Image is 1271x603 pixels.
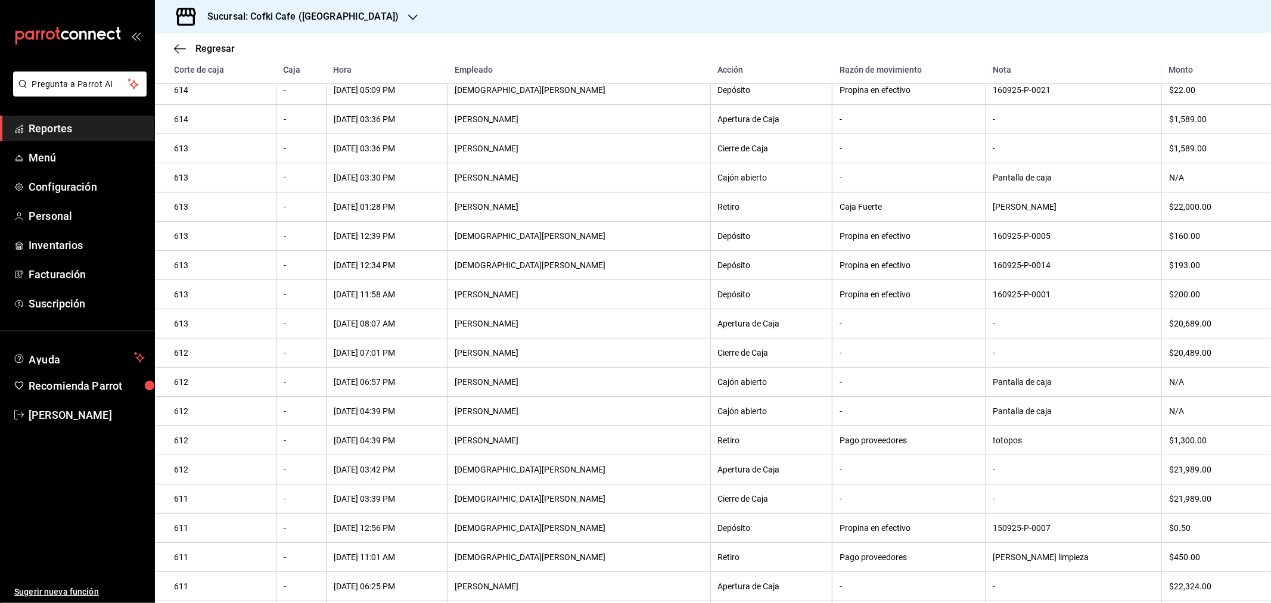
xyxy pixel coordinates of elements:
[718,406,825,416] div: Cajón abierto
[993,348,1154,358] div: -
[174,260,269,270] div: 613
[174,582,269,591] div: 611
[718,523,825,533] div: Depósito
[284,552,319,562] div: -
[284,231,319,241] div: -
[284,523,319,533] div: -
[333,65,440,74] div: Hora
[840,173,978,182] div: -
[29,120,145,136] span: Reportes
[718,231,825,241] div: Depósito
[993,231,1154,241] div: 160925-P-0005
[174,231,269,241] div: 613
[1169,114,1252,124] div: $1,589.00
[993,173,1154,182] div: Pantalla de caja
[334,231,440,241] div: [DATE] 12:39 PM
[840,231,978,241] div: Propina en efectivo
[718,494,825,503] div: Cierre de Caja
[174,465,269,474] div: 612
[174,144,269,153] div: 613
[840,260,978,270] div: Propina en efectivo
[1169,260,1252,270] div: $193.00
[840,348,978,358] div: -
[1169,144,1252,153] div: $1,589.00
[455,290,703,299] div: [PERSON_NAME]
[718,582,825,591] div: Apertura de Caja
[195,43,235,54] span: Regresar
[334,494,440,503] div: [DATE] 03:39 PM
[334,406,440,416] div: [DATE] 04:39 PM
[334,552,440,562] div: [DATE] 11:01 AM
[174,552,269,562] div: 611
[455,377,703,387] div: [PERSON_NAME]
[284,260,319,270] div: -
[455,65,703,74] div: Empleado
[718,260,825,270] div: Depósito
[993,523,1154,533] div: 150925-P-0007
[174,348,269,358] div: 612
[840,465,978,474] div: -
[29,378,145,394] span: Recomienda Parrot
[334,260,440,270] div: [DATE] 12:34 PM
[334,348,440,358] div: [DATE] 07:01 PM
[14,586,145,598] span: Sugerir nueva función
[993,144,1154,153] div: -
[455,319,703,328] div: [PERSON_NAME]
[718,436,825,445] div: Retiro
[334,523,440,533] div: [DATE] 12:56 PM
[718,465,825,474] div: Apertura de Caja
[284,319,319,328] div: -
[174,114,269,124] div: 614
[29,266,145,282] span: Facturación
[29,407,145,423] span: [PERSON_NAME]
[993,465,1154,474] div: -
[32,78,128,91] span: Pregunta a Parrot AI
[993,582,1154,591] div: -
[334,173,440,182] div: [DATE] 03:30 PM
[198,10,399,24] h3: Sucursal: Cofki Cafe ([GEOGRAPHIC_DATA])
[455,406,703,416] div: [PERSON_NAME]
[334,465,440,474] div: [DATE] 03:42 PM
[993,202,1154,212] div: [PERSON_NAME]
[174,173,269,182] div: 613
[840,494,978,503] div: -
[13,72,147,97] button: Pregunta a Parrot AI
[1169,436,1252,445] div: $1,300.00
[1169,582,1252,591] div: $22,324.00
[718,114,825,124] div: Apertura de Caja
[993,552,1154,562] div: [PERSON_NAME] limpieza
[284,202,319,212] div: -
[174,436,269,445] div: 612
[1169,290,1252,299] div: $200.00
[840,319,978,328] div: -
[284,436,319,445] div: -
[284,85,319,95] div: -
[455,348,703,358] div: [PERSON_NAME]
[174,202,269,212] div: 613
[840,523,978,533] div: Propina en efectivo
[284,173,319,182] div: -
[284,582,319,591] div: -
[1169,523,1252,533] div: $0.50
[455,260,703,270] div: [DEMOGRAPHIC_DATA][PERSON_NAME]
[455,202,703,212] div: [PERSON_NAME]
[1169,494,1252,503] div: $21,989.00
[174,377,269,387] div: 612
[455,231,703,241] div: [DEMOGRAPHIC_DATA][PERSON_NAME]
[334,436,440,445] div: [DATE] 04:39 PM
[334,202,440,212] div: [DATE] 01:28 PM
[29,150,145,166] span: Menú
[283,65,319,74] div: Caja
[718,319,825,328] div: Apertura de Caja
[993,319,1154,328] div: -
[1169,173,1252,182] div: N/A
[334,582,440,591] div: [DATE] 06:25 PM
[840,406,978,416] div: -
[284,114,319,124] div: -
[993,65,1154,74] div: Nota
[840,377,978,387] div: -
[174,85,269,95] div: 614
[334,144,440,153] div: [DATE] 03:36 PM
[840,65,978,74] div: Razón de movimiento
[840,582,978,591] div: -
